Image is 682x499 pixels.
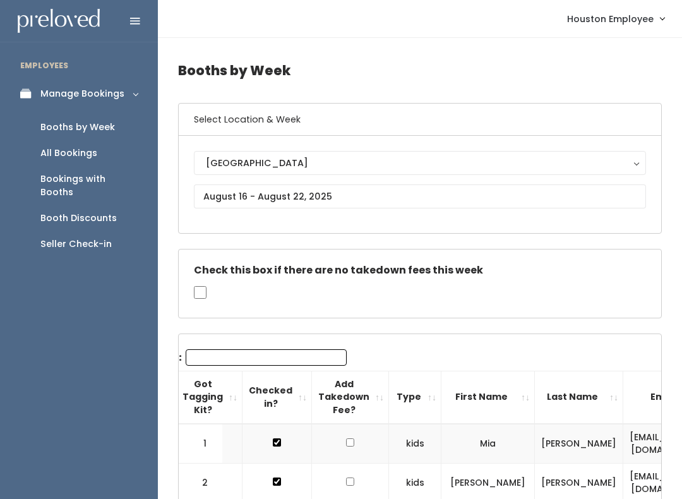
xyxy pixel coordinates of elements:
td: 1 [179,424,223,464]
th: Got Tagging Kit?: activate to sort column ascending [176,371,242,423]
button: [GEOGRAPHIC_DATA] [194,151,646,175]
label: Search: [140,349,347,366]
td: [PERSON_NAME] [535,424,623,464]
th: Last Name: activate to sort column ascending [535,371,623,423]
td: Mia [441,424,535,464]
h5: Check this box if there are no takedown fees this week [194,265,646,276]
div: Booth Discounts [40,212,117,225]
span: Houston Employee [567,12,654,26]
a: Houston Employee [554,5,677,32]
h4: Booths by Week [178,53,662,88]
div: All Bookings [40,147,97,160]
th: Type: activate to sort column ascending [389,371,441,423]
div: Bookings with Booths [40,172,138,199]
th: First Name: activate to sort column ascending [441,371,535,423]
div: Seller Check-in [40,237,112,251]
div: [GEOGRAPHIC_DATA] [206,156,634,170]
th: Add Takedown Fee?: activate to sort column ascending [312,371,389,423]
td: kids [389,424,441,464]
input: Search: [186,349,347,366]
div: Booths by Week [40,121,115,134]
th: Checked in?: activate to sort column ascending [242,371,312,423]
input: August 16 - August 22, 2025 [194,184,646,208]
div: Manage Bookings [40,87,124,100]
h6: Select Location & Week [179,104,661,136]
img: preloved logo [18,9,100,33]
